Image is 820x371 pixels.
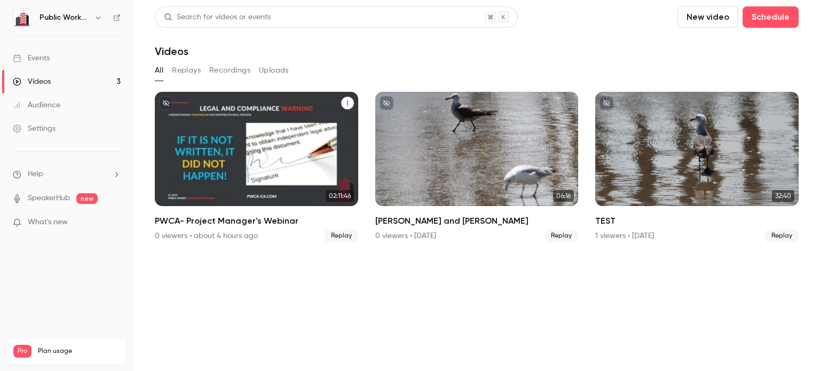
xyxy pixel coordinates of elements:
[13,169,121,180] li: help-dropdown-opener
[380,96,393,110] button: unpublished
[772,190,794,202] span: 32:40
[13,123,56,134] div: Settings
[375,92,579,242] li: Jeff and Ken Test
[76,193,98,204] span: new
[38,347,120,356] span: Plan usage
[765,230,799,242] span: Replay
[108,218,121,227] iframe: Noticeable Trigger
[375,231,436,241] div: 0 viewers • [DATE]
[545,230,578,242] span: Replay
[325,230,358,242] span: Replay
[677,6,738,28] button: New video
[13,76,51,87] div: Videos
[595,92,799,242] li: TEST
[40,12,90,23] h6: Public Works Compliance Advisors, Inc.
[164,12,271,23] div: Search for videos or events
[743,6,799,28] button: Schedule
[155,92,358,242] a: 02:11:46PWCA- Project Manager's Webinar0 viewers • about 4 hours agoReplay
[155,62,163,79] button: All
[172,62,201,79] button: Replays
[13,9,30,26] img: Public Works Compliance Advisors, Inc.
[155,231,258,241] div: 0 viewers • about 4 hours ago
[553,190,574,202] span: 06:16
[326,190,354,202] span: 02:11:46
[375,215,579,227] h2: [PERSON_NAME] and [PERSON_NAME]
[13,53,50,64] div: Events
[155,92,799,242] ul: Videos
[155,45,188,58] h1: Videos
[159,96,173,110] button: unpublished
[595,92,799,242] a: 32:40TEST1 viewers • [DATE]Replay
[28,193,70,204] a: SpeakerHub
[155,92,358,242] li: PWCA- Project Manager's Webinar
[595,215,799,227] h2: TEST
[28,217,68,228] span: What's new
[13,100,60,110] div: Audience
[600,96,613,110] button: unpublished
[375,92,579,242] a: 06:16[PERSON_NAME] and [PERSON_NAME]0 viewers • [DATE]Replay
[209,62,250,79] button: Recordings
[155,215,358,227] h2: PWCA- Project Manager's Webinar
[13,345,31,358] span: Pro
[259,62,289,79] button: Uploads
[155,6,799,365] section: Videos
[28,169,43,180] span: Help
[595,231,654,241] div: 1 viewers • [DATE]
